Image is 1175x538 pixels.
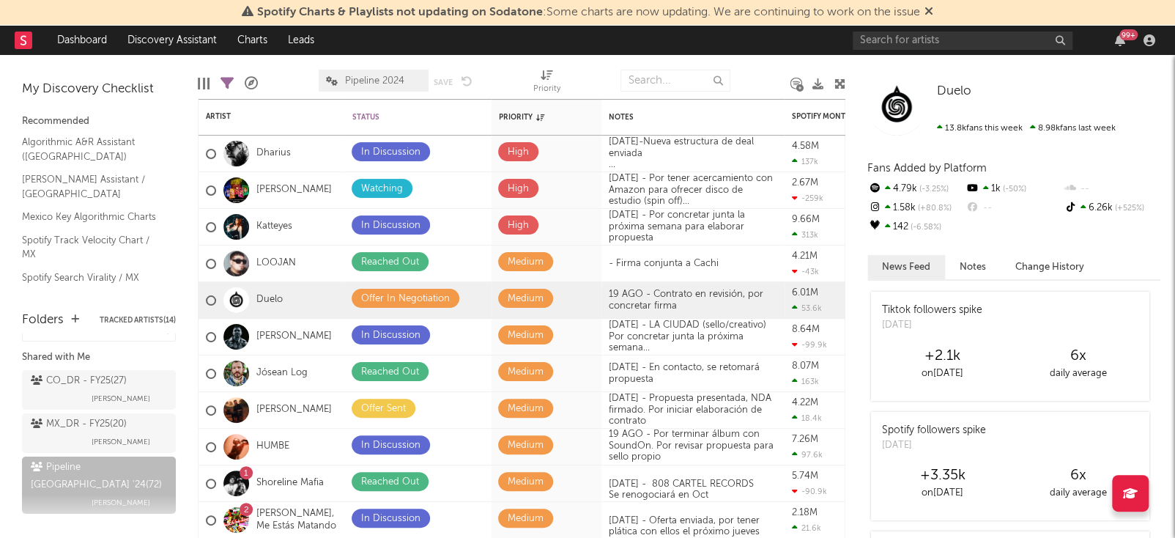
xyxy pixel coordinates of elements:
div: 5.74M [792,471,818,481]
div: Reached Out [361,364,419,381]
div: Filters(22 of 72) [220,62,234,105]
div: 1.58k [867,199,965,218]
button: Notes [945,255,1001,279]
div: 18.4k [792,413,822,423]
div: -- [1063,180,1160,199]
div: Spotify followers spike [882,423,986,438]
a: HUMBE [256,441,289,453]
div: Medium [508,327,544,344]
span: +80.8 % [916,204,952,213]
div: daily average [1010,484,1146,502]
div: 8.07M [792,361,819,371]
div: Recommended [22,113,176,130]
div: -43k [792,267,819,276]
div: 6 x [1010,467,1146,484]
a: MX_DR - FY25(20)[PERSON_NAME] [22,413,176,453]
div: In Discussion [361,144,420,161]
div: 8.64M [792,325,820,334]
div: 99 + [1119,29,1138,40]
div: High [508,217,529,235]
div: High [508,144,529,161]
div: +3.35k [875,467,1010,484]
div: -- [965,199,1062,218]
span: +525 % [1113,204,1144,213]
div: Edit Columns [198,62,210,105]
div: Shared with Me [22,349,176,366]
div: [DATE] - Propuesta presentada, NDA firmado. Por iniciar elaboración de contrato [601,393,785,427]
a: [PERSON_NAME] [256,404,332,416]
span: 13.8k fans this week [937,124,1023,133]
a: [PERSON_NAME] Assistant / [GEOGRAPHIC_DATA] [22,172,161,202]
div: 4.58M [792,141,819,151]
div: Medium [508,400,544,418]
div: Reached Out [361,254,419,271]
div: [DATE] - Por tener acercamiento con Amazon para ofrecer disco de estudio (spin off) [601,173,785,207]
a: Leads [278,26,325,55]
span: Pipeline 2024 [345,76,404,86]
div: [DATE] - Por concretar junta la próxima semana para elaborar propuesta [601,210,785,244]
div: 6.26k [1063,199,1160,218]
a: Discovery Assistant [117,26,227,55]
div: Por concretar junta la próxima semana [609,331,777,354]
div: [DATE] [882,438,986,453]
div: [DATE] - En contacto, se retomará propuesta [601,362,785,385]
div: 163k [792,377,819,386]
button: Undo the changes to the current view. [462,74,472,87]
div: In Discussion [361,217,420,235]
div: 4.79k [867,180,965,199]
a: [PERSON_NAME] [256,184,332,196]
div: - Firma conjunta a Cachi [601,258,726,270]
a: [PERSON_NAME] [256,331,332,343]
div: In Discussion [361,437,420,454]
div: 53.6k [792,303,822,313]
div: [DATE] - Oferta enviada, por tener plática con ellos el próximo jueves [601,515,785,538]
div: High [508,180,529,198]
div: daily average [1010,365,1146,383]
div: Medium [508,437,544,454]
div: -99.9k [792,340,827,350]
div: Medium [508,364,544,381]
div: 2.67M [792,178,818,188]
div: A&R Pipeline [245,62,258,105]
span: : Some charts are now updating. We are continuing to work on the issue [257,7,920,18]
a: Dharius [256,147,291,160]
div: 4.21M [792,251,818,261]
button: Save [434,78,453,86]
div: on [DATE] [875,365,1010,383]
button: Tracked Artists(14) [100,317,176,324]
a: [PERSON_NAME], Me Estás Matando [256,508,338,533]
div: Status [352,113,448,122]
span: Fans Added by Platform [867,163,987,174]
span: Nueva estructura de deal enviada [609,137,754,158]
div: Offer In Negotiation [361,290,450,308]
div: on [DATE] [875,484,1010,502]
div: Spotify Monthly Listeners [792,112,902,121]
div: 2.18M [792,508,818,517]
div: Priority [533,62,560,105]
div: Priority [499,113,557,122]
a: Duelo [937,84,971,99]
a: Duelo [256,294,283,306]
div: Reached Out [361,473,419,491]
div: In Discussion [361,327,420,344]
button: Change History [1001,255,1099,279]
div: [DATE]- [601,136,785,171]
div: Tiktok followers spike [882,303,982,318]
a: CO_DR - FY25(27)[PERSON_NAME] [22,370,176,410]
div: Offer Sent [361,400,406,418]
span: -6.58 % [908,224,941,232]
span: Duelo [937,85,971,97]
div: 19 AGO - Contrato en revisión, por concretar firma [601,289,785,312]
div: In Discussion [361,510,420,528]
div: Medium [508,510,544,528]
div: 6 x [1010,347,1146,365]
span: Dismiss [924,7,933,18]
div: 142 [867,218,965,237]
input: Search for artists [853,32,1072,50]
a: Spotify Track Velocity Chart / MX [22,232,161,262]
a: Dashboard [47,26,117,55]
div: My Discovery Checklist [22,81,176,98]
div: Priority [533,81,560,98]
div: +2.1k [875,347,1010,365]
a: Spotify Search Virality / MX [22,270,161,286]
